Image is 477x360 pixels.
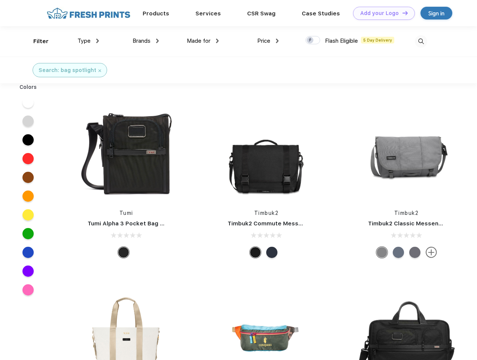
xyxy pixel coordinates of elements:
[88,220,175,227] a: Tumi Alpha 3 Pocket Bag Small
[393,247,404,258] div: Eco Lightbeam
[76,102,176,202] img: func=resize&h=266
[14,83,43,91] div: Colors
[254,210,279,216] a: Timbuk2
[361,37,394,43] span: 5 Day Delivery
[257,37,270,44] span: Price
[78,37,91,44] span: Type
[368,220,461,227] a: Timbuk2 Classic Messenger Bag
[45,7,133,20] img: fo%20logo%202.webp
[402,11,408,15] img: DT
[428,9,444,18] div: Sign in
[415,35,427,48] img: desktop_search.svg
[216,39,219,43] img: dropdown.png
[276,39,279,43] img: dropdown.png
[409,247,420,258] div: Eco Army Pop
[98,69,101,72] img: filter_cancel.svg
[266,247,277,258] div: Eco Nautical
[133,37,151,44] span: Brands
[216,102,316,202] img: func=resize&h=266
[228,220,328,227] a: Timbuk2 Commute Messenger Bag
[394,210,419,216] a: Timbuk2
[119,210,133,216] a: Tumi
[426,247,437,258] img: more.svg
[360,10,399,16] div: Add your Logo
[118,247,129,258] div: Black
[376,247,388,258] div: Eco Gunmetal
[250,247,261,258] div: Eco Black
[156,39,159,43] img: dropdown.png
[357,102,456,202] img: func=resize&h=266
[33,37,49,46] div: Filter
[325,37,358,44] span: Flash Eligible
[187,37,210,44] span: Made for
[420,7,452,19] a: Sign in
[96,39,99,43] img: dropdown.png
[39,66,96,74] div: Search: bag spotlight
[143,10,169,17] a: Products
